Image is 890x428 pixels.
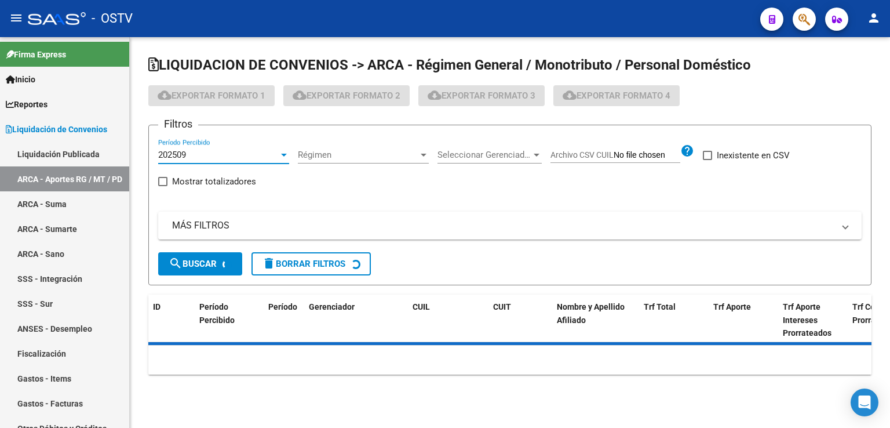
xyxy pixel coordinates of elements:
mat-icon: help [680,144,694,158]
span: Exportar Formato 3 [428,90,535,101]
datatable-header-cell: Trf Aporte Intereses Prorrateados [778,295,848,346]
mat-icon: cloud_download [563,88,577,102]
h3: Filtros [158,116,198,132]
datatable-header-cell: Gerenciador [304,295,391,346]
mat-icon: search [169,256,183,270]
span: Archivo CSV CUIL [550,150,614,159]
input: Archivo CSV CUIL [614,150,680,161]
mat-expansion-panel-header: MÁS FILTROS [158,212,862,240]
div: Open Intercom Messenger [851,389,878,416]
button: Exportar Formato 1 [148,85,275,106]
button: Exportar Formato 4 [553,85,680,106]
button: Exportar Formato 2 [283,85,410,106]
span: Régimen [298,150,418,160]
span: Borrar Filtros [262,259,345,269]
datatable-header-cell: Nombre y Apellido Afiliado [552,295,639,346]
span: - OSTV [92,6,133,31]
datatable-header-cell: CUIL [408,295,472,346]
span: Gerenciador [309,302,355,311]
span: Inexistente en CSV [717,148,790,162]
mat-icon: delete [262,256,276,270]
mat-icon: cloud_download [428,88,442,102]
datatable-header-cell: Período Percibido [195,295,247,346]
span: Período Percibido [199,302,235,325]
span: Seleccionar Gerenciador [437,150,531,160]
mat-icon: cloud_download [293,88,307,102]
span: Trf Aporte Intereses Prorrateados [783,302,831,338]
datatable-header-cell: CUIT [488,295,552,346]
span: Liquidación de Convenios [6,123,107,136]
button: Exportar Formato 3 [418,85,545,106]
mat-icon: cloud_download [158,88,172,102]
span: Período [268,302,297,311]
datatable-header-cell: Trf Total [639,295,709,346]
span: CUIT [493,302,511,311]
span: 202509 [158,150,186,160]
button: Buscar [158,252,242,275]
span: Inicio [6,73,35,86]
span: Exportar Formato 2 [293,90,400,101]
span: Reportes [6,98,48,111]
span: Firma Express [6,48,66,61]
button: Borrar Filtros [251,252,371,275]
span: CUIL [413,302,430,311]
span: Nombre y Apellido Afiliado [557,302,625,325]
span: LIQUIDACION DE CONVENIOS -> ARCA - Régimen General / Monotributo / Personal Doméstico [148,57,751,73]
datatable-header-cell: ID [148,295,195,346]
span: Buscar [169,259,217,269]
span: ID [153,302,161,311]
span: Trf Total [644,302,676,311]
mat-icon: person [867,11,881,25]
mat-panel-title: MÁS FILTROS [172,219,834,232]
span: Exportar Formato 1 [158,90,265,101]
datatable-header-cell: Trf Aporte [709,295,778,346]
datatable-header-cell: Período [264,295,304,346]
mat-icon: menu [9,11,23,25]
span: Mostrar totalizadores [172,175,256,188]
span: Exportar Formato 4 [563,90,670,101]
span: Trf Aporte [713,302,751,311]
